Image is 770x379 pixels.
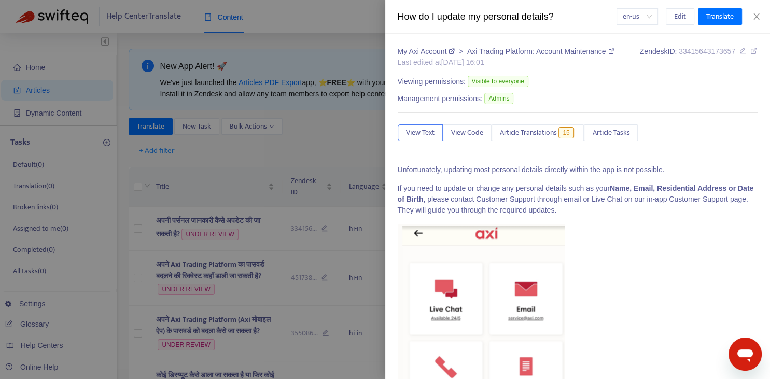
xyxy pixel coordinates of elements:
[679,47,735,55] span: 33415643173657
[398,183,758,216] p: If you need to update or change any personal details such as your , please contact Customer Suppo...
[592,127,629,138] span: Article Tasks
[698,8,742,25] button: Translate
[468,76,528,87] span: Visible to everyone
[640,46,758,68] div: Zendesk ID:
[623,9,652,24] span: en-us
[398,10,617,24] div: How do I update my personal details?
[398,46,614,57] div: >
[752,12,761,21] span: close
[406,127,435,138] span: View Text
[398,57,614,68] div: Last edited at [DATE] 16:01
[443,124,492,141] button: View Code
[398,93,483,104] span: Management permissions:
[666,8,694,25] button: Edit
[398,76,466,87] span: Viewing permissions:
[749,12,764,22] button: Close
[500,127,557,138] span: Article Translations
[467,47,614,55] a: Axi Trading Platform: Account Maintenance
[398,124,443,141] button: View Text
[584,124,638,141] button: Article Tasks
[558,127,573,138] span: 15
[398,164,758,175] p: Unfortunately, updating most personal details directly within the app is not possible.
[729,338,762,371] iframe: Button to launch messaging window
[484,93,513,104] span: Admins
[492,124,584,141] button: Article Translations15
[398,47,457,55] a: My Axi Account
[451,127,483,138] span: View Code
[674,11,686,22] span: Edit
[706,11,734,22] span: Translate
